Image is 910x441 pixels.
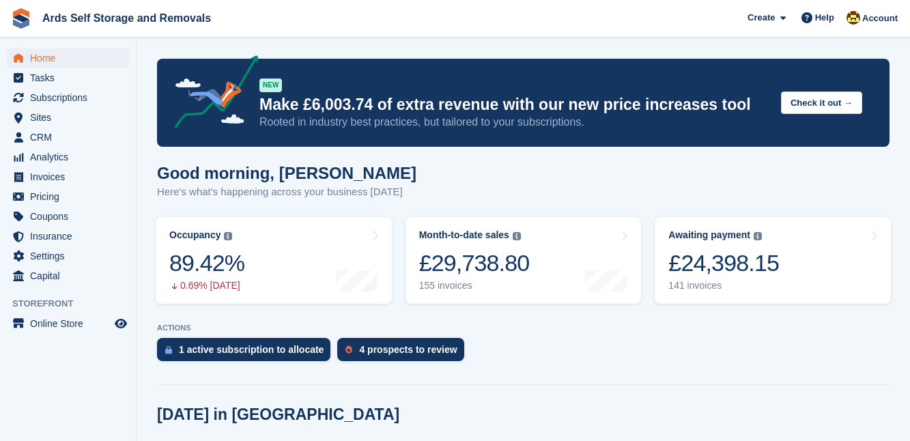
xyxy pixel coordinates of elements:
[754,232,762,240] img: icon-info-grey-7440780725fd019a000dd9b08b2336e03edf1995a4989e88bcd33f0948082b44.svg
[30,88,112,107] span: Subscriptions
[7,266,129,285] a: menu
[163,55,259,133] img: price-adjustments-announcement-icon-8257ccfd72463d97f412b2fc003d46551f7dbcb40ab6d574587a9cd5c0d94...
[11,8,31,29] img: stora-icon-8386f47178a22dfd0bd8f6a31ec36ba5ce8667c1dd55bd0f319d3a0aa187defe.svg
[30,108,112,127] span: Sites
[337,338,470,368] a: 4 prospects to review
[157,324,890,332] p: ACTIONS
[30,147,112,167] span: Analytics
[30,187,112,206] span: Pricing
[30,314,112,333] span: Online Store
[179,344,324,355] div: 1 active subscription to allocate
[862,12,898,25] span: Account
[7,227,129,246] a: menu
[30,227,112,246] span: Insurance
[157,406,399,424] h2: [DATE] in [GEOGRAPHIC_DATA]
[419,280,530,291] div: 155 invoices
[815,11,834,25] span: Help
[668,229,750,241] div: Awaiting payment
[7,187,129,206] a: menu
[157,184,416,200] p: Here's what's happening across your business [DATE]
[7,147,129,167] a: menu
[169,229,221,241] div: Occupancy
[7,167,129,186] a: menu
[259,115,770,130] p: Rooted in industry best practices, but tailored to your subscriptions.
[668,280,779,291] div: 141 invoices
[7,88,129,107] a: menu
[419,229,509,241] div: Month-to-date sales
[7,108,129,127] a: menu
[7,207,129,226] a: menu
[30,128,112,147] span: CRM
[30,207,112,226] span: Coupons
[157,164,416,182] h1: Good morning, [PERSON_NAME]
[30,266,112,285] span: Capital
[419,249,530,277] div: £29,738.80
[7,314,129,333] a: menu
[345,345,352,354] img: prospect-51fa495bee0391a8d652442698ab0144808aea92771e9ea1ae160a38d050c398.svg
[169,280,244,291] div: 0.69% [DATE]
[30,48,112,68] span: Home
[7,48,129,68] a: menu
[406,217,642,304] a: Month-to-date sales £29,738.80 155 invoices
[259,95,770,115] p: Make £6,003.74 of extra revenue with our new price increases tool
[113,315,129,332] a: Preview store
[668,249,779,277] div: £24,398.15
[655,217,891,304] a: Awaiting payment £24,398.15 141 invoices
[748,11,775,25] span: Create
[847,11,860,25] img: Mark McFerran
[7,246,129,266] a: menu
[12,297,136,311] span: Storefront
[781,91,862,114] button: Check it out →
[156,217,392,304] a: Occupancy 89.42% 0.69% [DATE]
[7,128,129,147] a: menu
[224,232,232,240] img: icon-info-grey-7440780725fd019a000dd9b08b2336e03edf1995a4989e88bcd33f0948082b44.svg
[30,68,112,87] span: Tasks
[165,345,172,354] img: active_subscription_to_allocate_icon-d502201f5373d7db506a760aba3b589e785aa758c864c3986d89f69b8ff3...
[513,232,521,240] img: icon-info-grey-7440780725fd019a000dd9b08b2336e03edf1995a4989e88bcd33f0948082b44.svg
[37,7,216,29] a: Ards Self Storage and Removals
[157,338,337,368] a: 1 active subscription to allocate
[169,249,244,277] div: 89.42%
[7,68,129,87] a: menu
[30,246,112,266] span: Settings
[30,167,112,186] span: Invoices
[259,79,282,92] div: NEW
[359,344,457,355] div: 4 prospects to review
